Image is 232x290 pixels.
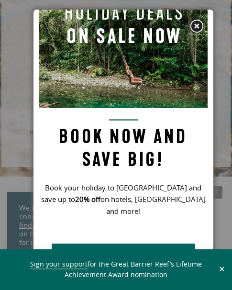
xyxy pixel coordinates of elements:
[75,194,100,204] strong: 20% off
[216,265,227,274] button: Close
[189,19,204,33] img: Close
[39,119,208,171] h2: Book now and save big!
[52,244,195,272] button: Book Now
[39,182,208,217] p: Book your holiday to [GEOGRAPHIC_DATA] and save up to on hotels, [GEOGRAPHIC_DATA] and more!
[30,259,202,279] span: for the Great Barrier Reef’s Lifetime Achievement Award nomination
[30,259,88,269] a: Sign your support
